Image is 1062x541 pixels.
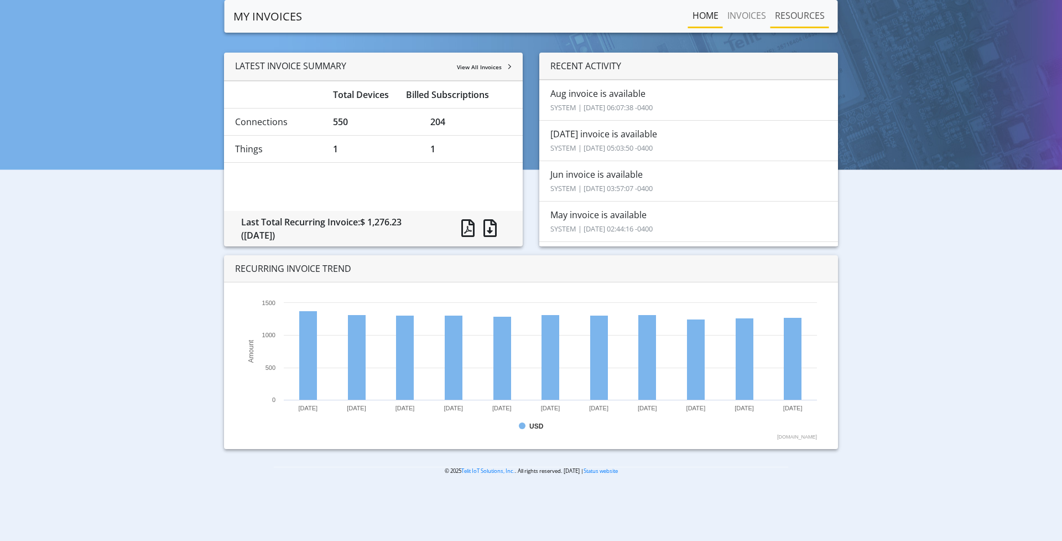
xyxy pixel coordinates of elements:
[539,53,838,80] div: RECENT ACTIVITY
[550,143,653,153] small: SYSTEM | [DATE] 05:03:50 -0400
[590,405,609,411] text: [DATE]
[274,467,788,475] p: © 2025 . All rights reserved. [DATE] |
[347,405,366,411] text: [DATE]
[227,142,325,156] div: Things
[539,120,838,161] li: [DATE] invoice is available
[299,405,318,411] text: [DATE]
[783,405,803,411] text: [DATE]
[539,201,838,242] li: May invoice is available
[541,405,560,411] text: [DATE]
[422,115,520,128] div: 204
[539,80,838,121] li: Aug invoice is available
[233,6,302,28] a: MY INVOICES
[241,229,435,242] div: ([DATE])
[735,405,754,411] text: [DATE]
[224,255,838,282] div: RECURRING INVOICE TREND
[550,102,653,112] small: SYSTEM | [DATE] 06:07:38 -0400
[539,161,838,202] li: Jun invoice is available
[325,88,398,101] div: Total Devices
[492,405,512,411] text: [DATE]
[461,467,515,475] a: Telit IoT Solutions, Inc.
[688,4,723,27] a: Home
[272,396,275,403] text: 0
[247,339,255,363] text: Amount
[584,467,618,475] a: Status website
[539,241,838,282] li: Apr invoice is available
[265,364,275,371] text: 500
[444,405,464,411] text: [DATE]
[550,224,653,234] small: SYSTEM | [DATE] 02:44:16 -0400
[325,115,423,128] div: 550
[398,88,520,101] div: Billed Subscriptions
[262,332,275,338] text: 1000
[360,216,402,228] span: $ 1,276.23
[529,423,544,430] text: USD
[422,142,520,156] div: 1
[325,142,423,156] div: 1
[233,215,444,242] div: Last Total Recurring Invoice:
[550,183,653,193] small: SYSTEM | [DATE] 03:57:07 -0400
[262,300,275,306] text: 1500
[638,405,657,411] text: [DATE]
[686,405,706,411] text: [DATE]
[227,115,325,128] div: Connections
[224,53,523,81] div: LATEST INVOICE SUMMARY
[457,63,502,71] span: View All Invoices
[723,4,771,27] a: INVOICES
[395,405,415,411] text: [DATE]
[777,434,817,440] text: [DOMAIN_NAME]
[771,4,829,27] a: RESOURCES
